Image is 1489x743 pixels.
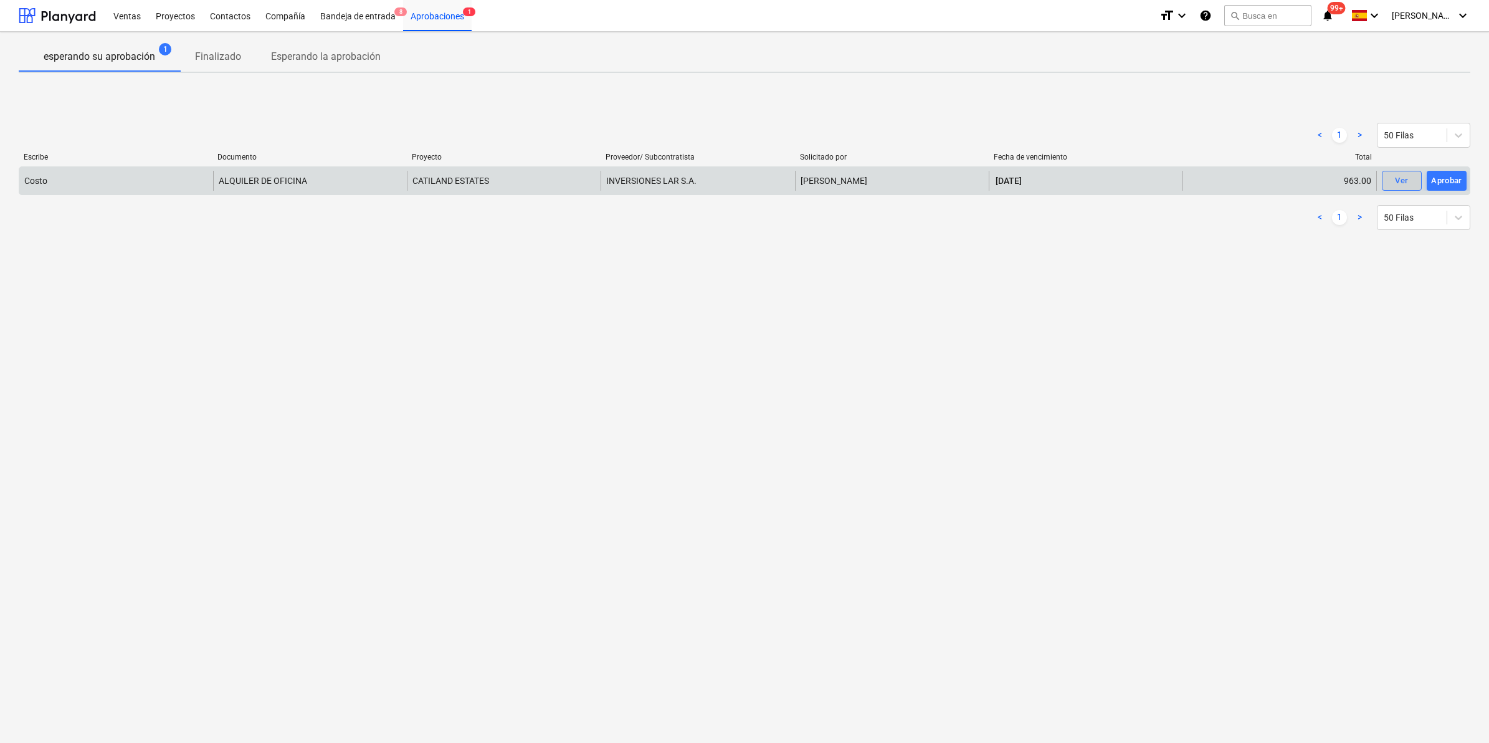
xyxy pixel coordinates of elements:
div: Proveedor/ Subcontratista [606,153,789,161]
a: Next page [1352,128,1367,143]
i: Base de conocimientos [1199,8,1212,23]
div: Escribe [24,153,207,161]
span: [DATE] [994,175,1023,187]
span: search [1230,11,1240,21]
p: esperando su aprobación [44,49,155,64]
a: Previous page [1312,210,1327,225]
button: Busca en [1224,5,1311,26]
div: Solicitado por [800,153,984,161]
iframe: Chat Widget [1427,683,1489,743]
i: keyboard_arrow_down [1455,8,1470,23]
i: format_size [1159,8,1174,23]
span: CATILAND ESTATES [412,176,489,186]
span: 1 [159,43,171,55]
i: keyboard_arrow_down [1174,8,1189,23]
i: keyboard_arrow_down [1367,8,1382,23]
p: Esperando la aprobación [271,49,381,64]
a: Page 1 is your current page [1332,128,1347,143]
i: notifications [1321,8,1334,23]
button: Ver [1382,171,1422,191]
span: 8 [394,7,407,16]
div: Total [1188,153,1372,161]
span: 99+ [1328,2,1346,14]
a: Page 1 is your current page [1332,210,1347,225]
div: Aprobar [1431,174,1462,188]
button: Aprobar [1427,171,1467,191]
a: Previous page [1312,128,1327,143]
div: Proyecto [412,153,596,161]
span: [PERSON_NAME] [1392,11,1454,21]
span: 1 [463,7,475,16]
div: Documento [217,153,401,161]
div: Fecha de vencimiento [994,153,1177,161]
div: Costo [24,176,47,186]
div: Ver [1395,174,1408,188]
div: 963.00 [1182,171,1376,191]
div: INVERSIONES LAR S.A. [601,171,794,191]
p: Finalizado [195,49,241,64]
div: ALQUILER DE OFICINA [219,176,307,186]
div: [PERSON_NAME] [795,171,989,191]
div: Widget de chat [1427,683,1489,743]
a: Next page [1352,210,1367,225]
